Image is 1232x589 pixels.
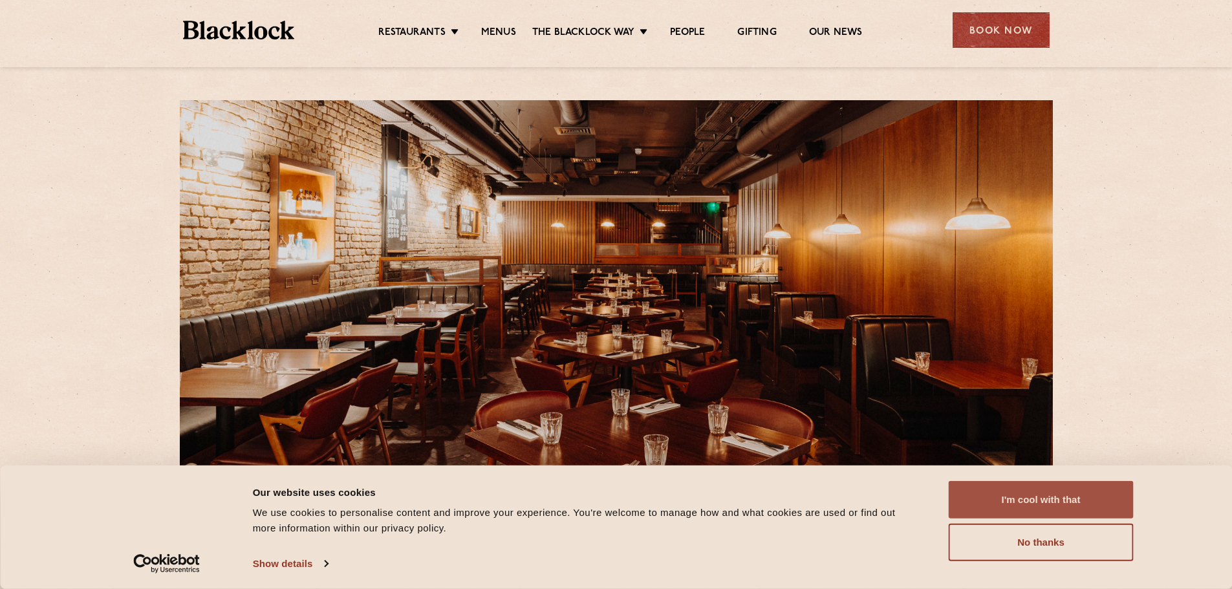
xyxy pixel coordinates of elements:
a: Usercentrics Cookiebot - opens in a new window [110,554,223,573]
a: The Blacklock Way [532,27,634,41]
a: People [670,27,705,41]
a: Gifting [737,27,776,41]
div: Book Now [953,12,1050,48]
a: Show details [253,554,328,573]
a: Our News [809,27,863,41]
img: BL_Textured_Logo-footer-cropped.svg [183,21,295,39]
a: Menus [481,27,516,41]
div: Our website uses cookies [253,484,920,500]
button: No thanks [949,524,1134,561]
a: Restaurants [378,27,446,41]
div: We use cookies to personalise content and improve your experience. You're welcome to manage how a... [253,505,920,536]
button: I'm cool with that [949,481,1134,519]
